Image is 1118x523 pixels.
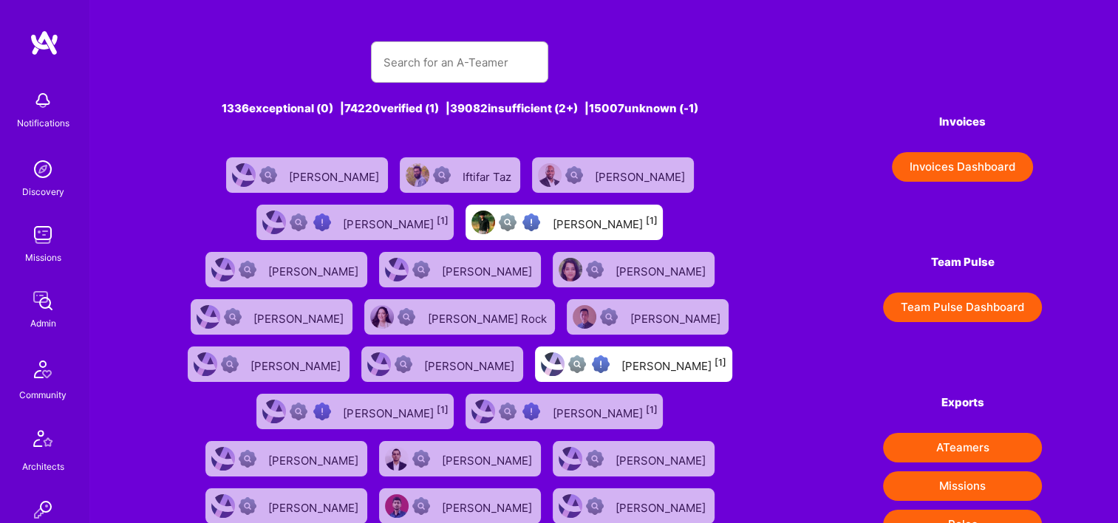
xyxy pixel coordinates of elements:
button: Missions [883,471,1042,501]
sup: [1] [645,215,657,226]
img: User Avatar [262,400,286,423]
button: ATeamers [883,433,1042,462]
div: [PERSON_NAME] [442,260,535,279]
a: User AvatarNot Scrubbed[PERSON_NAME] [220,151,394,199]
div: [PERSON_NAME] [268,449,361,468]
img: User Avatar [367,352,391,376]
button: Invoices Dashboard [892,152,1033,182]
img: User Avatar [541,352,565,376]
sup: [1] [436,404,448,415]
img: Not Scrubbed [239,261,256,278]
div: [PERSON_NAME] [595,165,688,185]
a: Invoices Dashboard [883,152,1042,182]
a: User AvatarNot fully vettedHigh Potential User[PERSON_NAME][1] [250,388,460,435]
div: [PERSON_NAME] [552,213,657,232]
img: Not Scrubbed [412,450,430,468]
h4: Team Pulse [883,256,1042,269]
img: Not Scrubbed [398,308,415,326]
img: Not Scrubbed [586,261,604,278]
div: [PERSON_NAME] [442,496,535,516]
div: [PERSON_NAME] [621,355,726,374]
a: User AvatarNot Scrubbed[PERSON_NAME] [200,246,373,293]
div: [PERSON_NAME] [630,307,723,327]
img: Not Scrubbed [412,261,430,278]
a: User AvatarNot Scrubbed[PERSON_NAME] [200,435,373,482]
img: Not Scrubbed [433,166,451,184]
div: [PERSON_NAME] [250,355,344,374]
div: [PERSON_NAME] [442,449,535,468]
a: User AvatarNot Scrubbed[PERSON_NAME] Rock [358,293,561,341]
img: User Avatar [385,447,409,471]
div: [PERSON_NAME] [552,402,657,421]
div: [PERSON_NAME] Rock [427,307,549,327]
a: User AvatarNot Scrubbed[PERSON_NAME] [547,246,720,293]
img: User Avatar [471,400,495,423]
img: Not fully vetted [499,403,517,420]
a: User AvatarNot Scrubbed[PERSON_NAME] [373,246,547,293]
a: User AvatarNot fully vettedHigh Potential User[PERSON_NAME][1] [460,199,669,246]
img: User Avatar [559,258,582,281]
div: Iftifar Taz [463,165,514,185]
div: [PERSON_NAME] [343,402,448,421]
a: User AvatarNot Scrubbed[PERSON_NAME] [526,151,700,199]
img: Not Scrubbed [586,450,604,468]
img: Not Scrubbed [395,355,412,373]
img: User Avatar [232,163,256,187]
img: Not fully vetted [568,355,586,373]
img: admin teamwork [28,286,58,315]
div: Admin [30,315,56,331]
a: User AvatarNot Scrubbed[PERSON_NAME] [185,293,358,341]
img: Community [25,352,61,387]
h4: Invoices [883,115,1042,129]
a: User AvatarNot Scrubbed[PERSON_NAME] [182,341,355,388]
a: User AvatarNot Scrubbed[PERSON_NAME] [561,293,734,341]
div: Notifications [17,115,69,131]
img: Not fully vetted [290,403,307,420]
img: Not Scrubbed [586,497,604,515]
sup: [1] [645,404,657,415]
img: Not Scrubbed [600,308,618,326]
a: User AvatarNot Scrubbed[PERSON_NAME] [373,435,547,482]
img: Not Scrubbed [224,308,242,326]
img: Architects [25,423,61,459]
div: [PERSON_NAME] [616,449,709,468]
img: logo [30,30,59,56]
img: User Avatar [370,305,394,329]
img: High Potential User [522,403,540,420]
img: User Avatar [406,163,429,187]
img: teamwork [28,220,58,250]
img: discovery [28,154,58,184]
a: User AvatarNot fully vettedHigh Potential User[PERSON_NAME][1] [250,199,460,246]
button: Team Pulse Dashboard [883,293,1042,322]
div: Missions [25,250,61,265]
img: bell [28,86,58,115]
div: [PERSON_NAME] [424,355,517,374]
img: User Avatar [262,211,286,234]
div: [PERSON_NAME] [253,307,347,327]
img: Not Scrubbed [239,450,256,468]
img: User Avatar [385,494,409,518]
img: User Avatar [211,258,235,281]
img: High Potential User [592,355,610,373]
div: [PERSON_NAME] [268,260,361,279]
sup: [1] [715,357,726,368]
div: [PERSON_NAME] [616,496,709,516]
img: User Avatar [211,494,235,518]
img: Not Scrubbed [565,166,583,184]
a: User AvatarNot fully vettedHigh Potential User[PERSON_NAME][1] [529,341,738,388]
h4: Exports [883,396,1042,409]
img: User Avatar [538,163,562,187]
div: Architects [22,459,64,474]
div: [PERSON_NAME] [343,213,448,232]
img: Not Scrubbed [221,355,239,373]
img: User Avatar [559,447,582,471]
img: High Potential User [313,403,331,420]
img: User Avatar [471,211,495,234]
div: Discovery [22,184,64,199]
img: User Avatar [385,258,409,281]
a: User AvatarNot ScrubbedIftifar Taz [394,151,526,199]
a: User AvatarNot Scrubbed[PERSON_NAME] [547,435,720,482]
img: User Avatar [211,447,235,471]
img: High Potential User [522,213,540,231]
